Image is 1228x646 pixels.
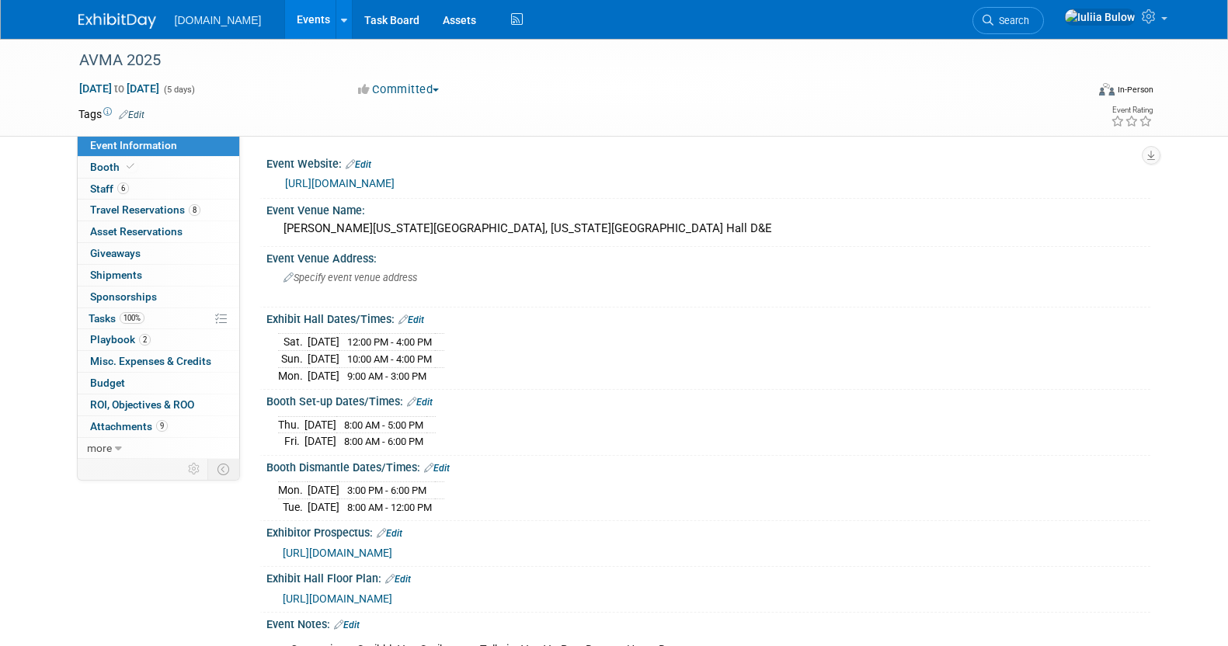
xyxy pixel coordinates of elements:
[347,484,426,496] span: 3:00 PM - 6:00 PM
[278,367,308,384] td: Mon.
[90,420,168,432] span: Attachments
[78,221,239,242] a: Asset Reservations
[78,13,156,29] img: ExhibitDay
[347,336,432,348] span: 12:00 PM - 4:00 PM
[162,85,195,95] span: (5 days)
[78,135,239,156] a: Event Information
[90,355,211,367] span: Misc. Expenses & Credits
[90,290,157,303] span: Sponsorships
[266,456,1150,476] div: Booth Dismantle Dates/Times:
[90,161,137,173] span: Booth
[424,463,450,474] a: Edit
[278,498,308,515] td: Tue.
[175,14,262,26] span: [DOMAIN_NAME]
[398,314,424,325] a: Edit
[78,351,239,372] a: Misc. Expenses & Credits
[308,351,339,368] td: [DATE]
[346,159,371,170] a: Edit
[90,203,200,216] span: Travel Reservations
[266,247,1150,266] div: Event Venue Address:
[993,15,1029,26] span: Search
[120,312,144,324] span: 100%
[266,307,1150,328] div: Exhibit Hall Dates/Times:
[90,139,177,151] span: Event Information
[278,217,1139,241] div: [PERSON_NAME][US_STATE][GEOGRAPHIC_DATA], [US_STATE][GEOGRAPHIC_DATA] Hall D&E
[181,459,208,479] td: Personalize Event Tab Strip
[78,394,239,415] a: ROI, Objectives & ROO
[377,528,402,539] a: Edit
[78,243,239,264] a: Giveaways
[304,433,336,450] td: [DATE]
[347,370,426,382] span: 9:00 AM - 3:00 PM
[347,502,432,513] span: 8:00 AM - 12:00 PM
[90,398,194,411] span: ROI, Objectives & ROO
[90,333,151,346] span: Playbook
[266,521,1150,541] div: Exhibitor Prospectus:
[90,377,125,389] span: Budget
[78,308,239,329] a: Tasks100%
[78,200,239,221] a: Travel Reservations8
[189,204,200,216] span: 8
[78,416,239,437] a: Attachments9
[112,82,127,95] span: to
[117,182,129,194] span: 6
[266,390,1150,410] div: Booth Set-up Dates/Times:
[308,482,339,499] td: [DATE]
[78,438,239,459] a: more
[385,574,411,585] a: Edit
[347,353,432,365] span: 10:00 AM - 4:00 PM
[266,152,1150,172] div: Event Website:
[1111,106,1153,114] div: Event Rating
[78,106,144,122] td: Tags
[139,334,151,346] span: 2
[78,179,239,200] a: Staff6
[344,419,423,431] span: 8:00 AM - 5:00 PM
[1117,84,1153,96] div: In-Person
[127,162,134,171] i: Booth reservation complete
[90,225,183,238] span: Asset Reservations
[285,177,395,189] a: [URL][DOMAIN_NAME]
[266,613,1150,633] div: Event Notes:
[90,247,141,259] span: Giveaways
[74,47,1063,75] div: AVMA 2025
[278,433,304,450] td: Fri.
[1064,9,1136,26] img: Iuliia Bulow
[308,334,339,351] td: [DATE]
[90,269,142,281] span: Shipments
[278,351,308,368] td: Sun.
[283,547,392,559] a: [URL][DOMAIN_NAME]
[284,272,417,283] span: Specify event venue address
[78,373,239,394] a: Budget
[353,82,445,98] button: Committed
[266,567,1150,587] div: Exhibit Hall Floor Plan:
[278,334,308,351] td: Sat.
[78,82,160,96] span: [DATE] [DATE]
[308,367,339,384] td: [DATE]
[972,7,1044,34] a: Search
[78,265,239,286] a: Shipments
[87,442,112,454] span: more
[266,199,1150,218] div: Event Venue Name:
[156,420,168,432] span: 9
[407,397,433,408] a: Edit
[278,416,304,433] td: Thu.
[334,620,360,630] a: Edit
[994,81,1154,104] div: Event Format
[278,482,308,499] td: Mon.
[78,287,239,307] a: Sponsorships
[89,312,144,325] span: Tasks
[308,498,339,515] td: [DATE]
[119,109,144,120] a: Edit
[344,436,423,447] span: 8:00 AM - 6:00 PM
[78,329,239,350] a: Playbook2
[207,459,239,479] td: Toggle Event Tabs
[90,182,129,195] span: Staff
[283,592,392,605] a: [URL][DOMAIN_NAME]
[304,416,336,433] td: [DATE]
[78,157,239,178] a: Booth
[1099,83,1115,96] img: Format-Inperson.png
